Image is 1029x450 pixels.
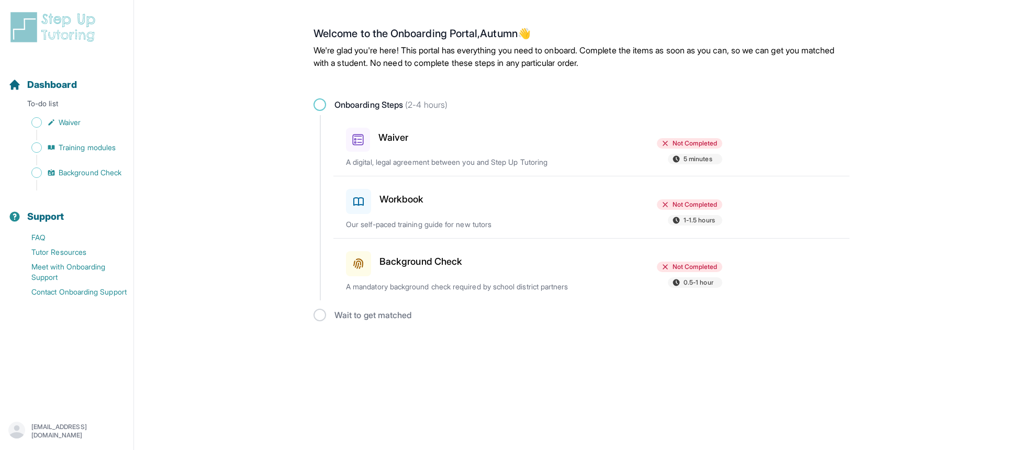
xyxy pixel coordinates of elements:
[346,157,591,167] p: A digital, legal agreement between you and Step Up Tutoring
[8,230,133,245] a: FAQ
[8,285,133,299] a: Contact Onboarding Support
[314,44,849,69] p: We're glad you're here! This portal has everything you need to onboard. Complete the items as soo...
[4,98,129,113] p: To-do list
[684,216,715,224] span: 1-1.5 hours
[684,155,712,163] span: 5 minutes
[8,140,133,155] a: Training modules
[8,77,77,92] a: Dashboard
[4,193,129,228] button: Support
[59,167,121,178] span: Background Check
[684,278,713,287] span: 0.5-1 hour
[346,219,591,230] p: Our self-paced training guide for new tutors
[333,115,849,176] a: WaiverNot Completed5 minutesA digital, legal agreement between you and Step Up Tutoring
[379,192,424,207] h3: Workbook
[59,117,81,128] span: Waiver
[8,115,133,130] a: Waiver
[673,139,717,148] span: Not Completed
[31,423,125,440] p: [EMAIL_ADDRESS][DOMAIN_NAME]
[59,142,116,153] span: Training modules
[314,27,849,44] h2: Welcome to the Onboarding Portal, Autumn 👋
[379,254,462,269] h3: Background Check
[8,245,133,260] a: Tutor Resources
[673,263,717,271] span: Not Completed
[8,422,125,441] button: [EMAIL_ADDRESS][DOMAIN_NAME]
[8,10,102,44] img: logo
[346,282,591,292] p: A mandatory background check required by school district partners
[333,239,849,300] a: Background CheckNot Completed0.5-1 hourA mandatory background check required by school district p...
[403,99,448,110] span: (2-4 hours)
[334,98,448,111] span: Onboarding Steps
[8,260,133,285] a: Meet with Onboarding Support
[27,209,64,224] span: Support
[673,200,717,209] span: Not Completed
[8,165,133,180] a: Background Check
[378,130,408,145] h3: Waiver
[333,176,849,238] a: WorkbookNot Completed1-1.5 hoursOur self-paced training guide for new tutors
[4,61,129,96] button: Dashboard
[27,77,77,92] span: Dashboard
